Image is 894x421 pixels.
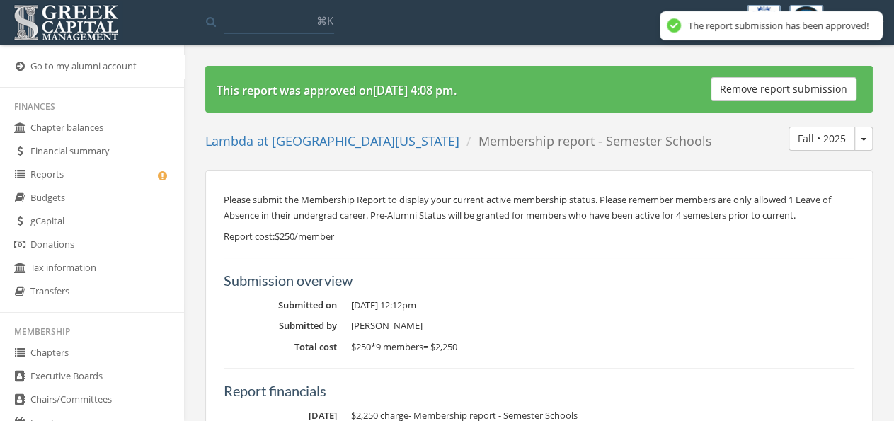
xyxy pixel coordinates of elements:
h5: Report financials [224,383,854,398]
li: Membership report - Semester Schools [459,132,712,151]
p: Please submit the Membership Report to display your current active membership status. Please reme... [224,192,854,223]
a: Lambda at [GEOGRAPHIC_DATA][US_STATE] [205,132,459,149]
div: B Saha [832,5,883,29]
span: ⌘K [316,13,333,28]
span: $2,250 [430,340,457,353]
button: Fall • 2025 [789,127,855,151]
strong: This report was approved on [DATE] 4:08 pm . [217,83,457,98]
dt: Total cost [224,340,337,354]
dt: Submitted on [224,299,337,312]
span: Report cost: $250/member [224,230,334,243]
div: The report submission has been approved! [688,20,869,32]
button: Fall • 2025 [854,127,873,151]
span: $250 [351,340,371,353]
h5: Submission overview [224,272,854,288]
span: = [423,340,428,353]
span: [PERSON_NAME] [351,319,423,332]
span: 9 members [376,340,423,353]
dt: Submitted by [224,319,337,333]
span: [DATE] 12:12pm [351,299,416,311]
button: Remove report submission [711,77,856,101]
